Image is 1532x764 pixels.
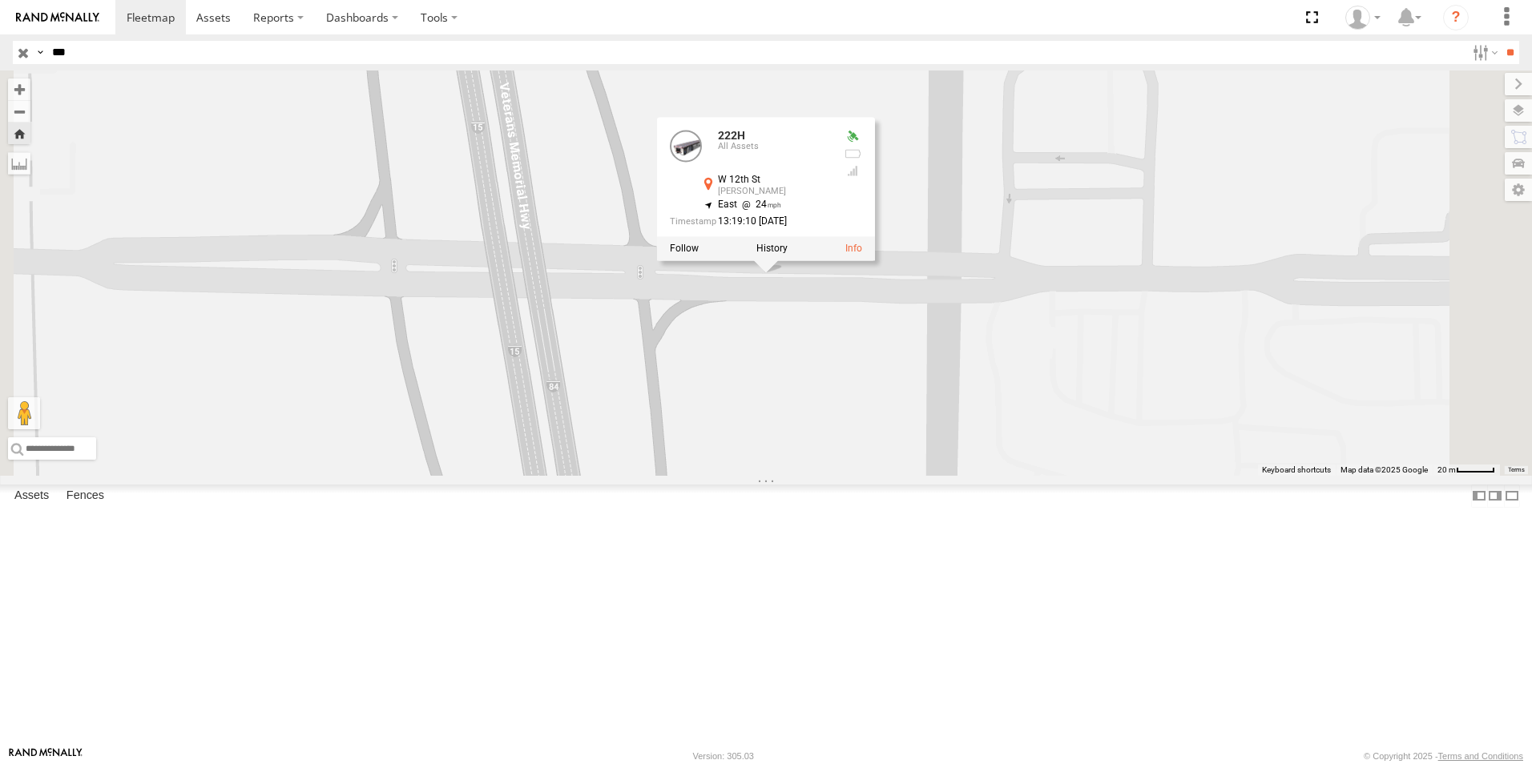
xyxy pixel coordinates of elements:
div: No battery health information received from this device. [843,147,862,160]
label: Dock Summary Table to the Right [1487,485,1503,508]
button: Map Scale: 20 m per 45 pixels [1433,464,1500,476]
span: 20 m [1437,465,1456,474]
a: Terms and Conditions [1438,751,1523,761]
label: Search Query [34,41,46,64]
button: Drag Pegman onto the map to open Street View [8,397,40,429]
span: 24 [737,199,781,211]
a: View Asset Details [670,131,702,163]
label: Search Filter Options [1466,41,1501,64]
label: Map Settings [1505,179,1532,201]
div: Version: 305.03 [693,751,754,761]
a: View Asset Details [845,243,862,255]
span: East [718,199,737,211]
div: [PERSON_NAME] [718,187,830,197]
div: All Assets [718,143,830,152]
div: Keith Washburn [1340,6,1386,30]
a: 222H [718,130,745,143]
button: Zoom out [8,100,30,123]
label: View Asset History [756,243,788,255]
button: Keyboard shortcuts [1262,464,1331,476]
div: Last Event GSM Signal Strength [843,165,862,178]
label: Fences [58,485,112,507]
div: Valid GPS Fix [843,131,862,143]
a: Terms [1508,467,1525,473]
span: Map data ©2025 Google [1340,465,1428,474]
a: Visit our Website [9,748,83,764]
div: W 12th St [718,175,830,186]
div: Date/time of location update [670,217,830,227]
img: rand-logo.svg [16,12,99,23]
label: Measure [8,152,30,175]
div: © Copyright 2025 - [1364,751,1523,761]
label: Assets [6,485,57,507]
label: Realtime tracking of Asset [670,243,699,255]
label: Hide Summary Table [1504,485,1520,508]
label: Dock Summary Table to the Left [1471,485,1487,508]
button: Zoom Home [8,123,30,144]
i: ? [1443,5,1469,30]
button: Zoom in [8,78,30,100]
